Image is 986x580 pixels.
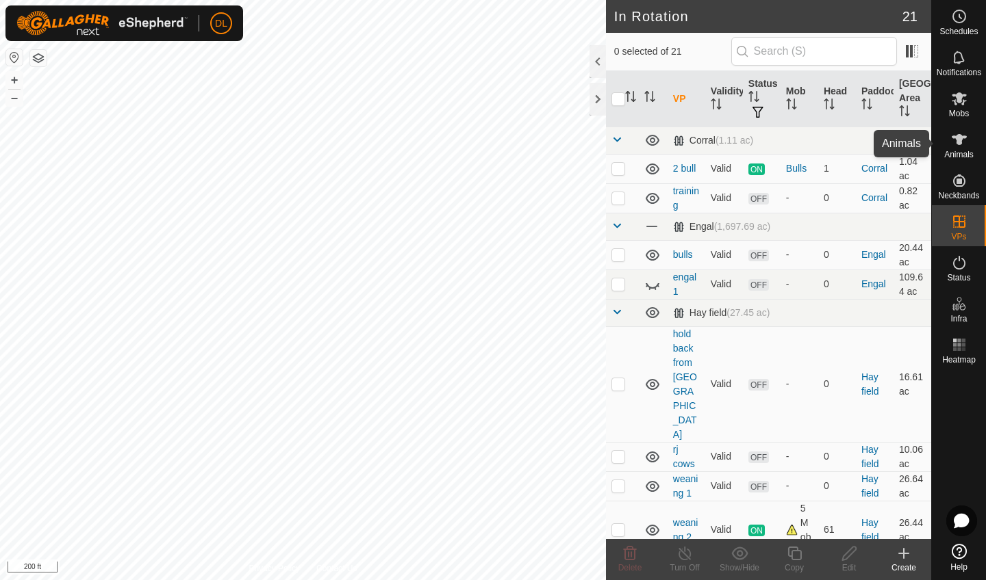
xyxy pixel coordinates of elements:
p-sorticon: Activate to sort [786,101,797,111]
a: bulls [673,249,693,260]
td: Valid [705,240,743,269]
a: Hay field [861,473,879,499]
div: Hay field [673,307,770,319]
td: 0 [818,442,856,471]
div: Edit [822,562,876,574]
td: 0 [818,240,856,269]
td: 0.82 ac [894,183,931,213]
a: Contact Us [316,562,357,575]
th: Mob [781,71,818,127]
a: Hay field [861,444,879,469]
td: 0 [818,471,856,501]
td: Valid [705,471,743,501]
a: Hay field [861,371,879,397]
span: (1.11 ac) [716,135,753,146]
th: Status [743,71,781,127]
span: Heatmap [942,356,976,364]
span: ON [748,525,765,536]
span: Notifications [937,68,981,77]
span: VPs [951,233,966,241]
p-sorticon: Activate to sort [748,93,759,104]
td: 61 [818,501,856,559]
span: Neckbands [938,192,979,200]
td: 109.64 ac [894,269,931,299]
td: Valid [705,442,743,471]
span: OFF [748,193,769,205]
div: - [786,377,813,391]
a: Corral [861,163,887,174]
span: DL [215,16,227,31]
p-sorticon: Activate to sort [625,93,636,104]
a: weaning 2 [673,517,698,542]
button: – [6,90,23,106]
td: 1.04 ac [894,154,931,183]
div: Corral [673,135,753,146]
span: Help [950,563,968,571]
td: Valid [705,269,743,299]
a: rj cows [673,444,695,469]
a: training [673,185,699,211]
td: 0 [818,269,856,299]
span: Status [947,274,970,282]
div: - [786,191,813,205]
div: 5 Mobs [786,501,813,559]
td: 16.61 ac [894,326,931,442]
a: Help [932,538,986,577]
div: - [786,479,813,493]
span: 21 [902,6,918,27]
p-sorticon: Activate to sort [711,101,722,111]
p-sorticon: Activate to sort [861,101,872,111]
a: hold back from [GEOGRAPHIC_DATA] [673,328,697,440]
span: OFF [748,451,769,463]
td: 0 [818,326,856,442]
span: (1,697.69 ac) [714,221,771,232]
td: Valid [705,183,743,213]
span: 0 selected of 21 [614,44,731,59]
a: Corral [861,192,887,203]
a: 2 bull [673,163,696,174]
div: Bulls [786,161,813,176]
th: [GEOGRAPHIC_DATA] Area [894,71,931,127]
h2: In Rotation [614,8,902,25]
span: (27.45 ac) [726,307,770,318]
p-sorticon: Activate to sort [644,93,655,104]
div: Create [876,562,931,574]
td: 0 [818,183,856,213]
div: - [786,248,813,262]
th: VP [668,71,705,127]
p-sorticon: Activate to sort [824,101,835,111]
td: 26.64 ac [894,471,931,501]
div: Show/Hide [712,562,767,574]
p-sorticon: Activate to sort [899,107,910,118]
td: 1 [818,154,856,183]
td: Valid [705,326,743,442]
div: Copy [767,562,822,574]
div: Turn Off [657,562,712,574]
div: - [786,277,813,291]
td: Valid [705,154,743,183]
span: OFF [748,379,769,391]
a: weaning 1 [673,473,698,499]
input: Search (S) [731,37,897,66]
img: Gallagher Logo [16,11,188,36]
td: 20.44 ac [894,240,931,269]
button: Reset Map [6,49,23,66]
a: engal 1 [673,272,696,297]
div: - [786,449,813,464]
span: Animals [944,150,974,159]
span: OFF [748,250,769,261]
button: Map Layers [30,50,47,66]
td: Valid [705,501,743,559]
a: Engal [861,249,886,260]
button: + [6,72,23,88]
span: Infra [950,315,967,323]
th: Paddock [856,71,894,127]
th: Validity [705,71,743,127]
span: ON [748,163,765,175]
td: 26.44 ac [894,501,931,559]
span: OFF [748,481,769,492]
a: Hay field [861,517,879,542]
div: Engal [673,221,770,233]
td: 10.06 ac [894,442,931,471]
th: Head [818,71,856,127]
